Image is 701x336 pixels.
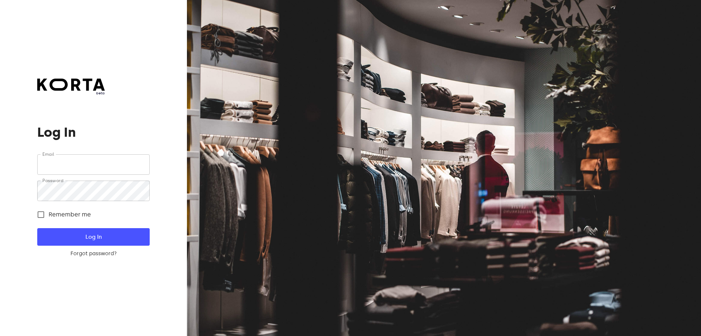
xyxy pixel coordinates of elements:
button: Log In [37,228,149,246]
a: beta [37,79,105,96]
a: Forgot password? [37,250,149,257]
span: Remember me [49,210,91,219]
h1: Log In [37,125,149,140]
img: Korta [37,79,105,91]
span: beta [37,91,105,96]
span: Log In [49,232,138,242]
